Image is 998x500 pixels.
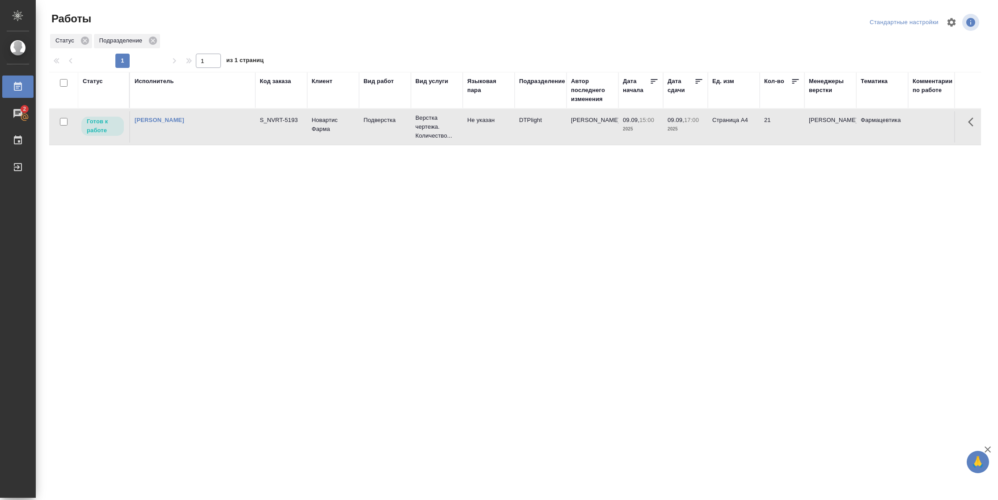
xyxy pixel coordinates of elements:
[94,34,160,48] div: Подразделение
[809,77,852,95] div: Менеджеры верстки
[364,77,394,86] div: Вид работ
[861,116,904,125] p: Фармацевтика
[55,36,77,45] p: Статус
[49,12,91,26] span: Работы
[764,77,784,86] div: Кол-во
[623,117,639,123] p: 09.09,
[623,125,659,134] p: 2025
[639,117,654,123] p: 15:00
[809,116,852,125] p: [PERSON_NAME]
[312,77,332,86] div: Клиент
[708,111,760,143] td: Страница А4
[260,77,291,86] div: Код заказа
[571,77,614,104] div: Автор последнего изменения
[99,36,145,45] p: Подразделение
[668,125,703,134] p: 2025
[963,111,984,133] button: Здесь прячутся важные кнопки
[515,111,567,143] td: DTPlight
[967,451,989,473] button: 🙏
[941,12,962,33] span: Настроить таблицу
[463,111,515,143] td: Не указан
[668,77,694,95] div: Дата сдачи
[962,14,981,31] span: Посмотреть информацию
[970,453,985,471] span: 🙏
[861,77,888,86] div: Тематика
[2,102,34,125] a: 2
[913,77,956,95] div: Комментарии по работе
[867,16,941,29] div: split button
[415,77,448,86] div: Вид услуги
[623,77,650,95] div: Дата начала
[467,77,510,95] div: Языковая пара
[312,116,355,134] p: Новартис Фарма
[519,77,565,86] div: Подразделение
[80,116,125,137] div: Исполнитель может приступить к работе
[83,77,103,86] div: Статус
[135,117,184,123] a: [PERSON_NAME]
[415,113,458,140] p: Верстка чертежа. Количество...
[50,34,92,48] div: Статус
[760,111,804,143] td: 21
[135,77,174,86] div: Исполнитель
[668,117,684,123] p: 09.09,
[226,55,264,68] span: из 1 страниц
[260,116,303,125] div: S_NVRT-5193
[17,105,31,113] span: 2
[87,117,118,135] p: Готов к работе
[684,117,699,123] p: 17:00
[712,77,734,86] div: Ед. изм
[364,116,406,125] p: Подверстка
[567,111,618,143] td: [PERSON_NAME]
